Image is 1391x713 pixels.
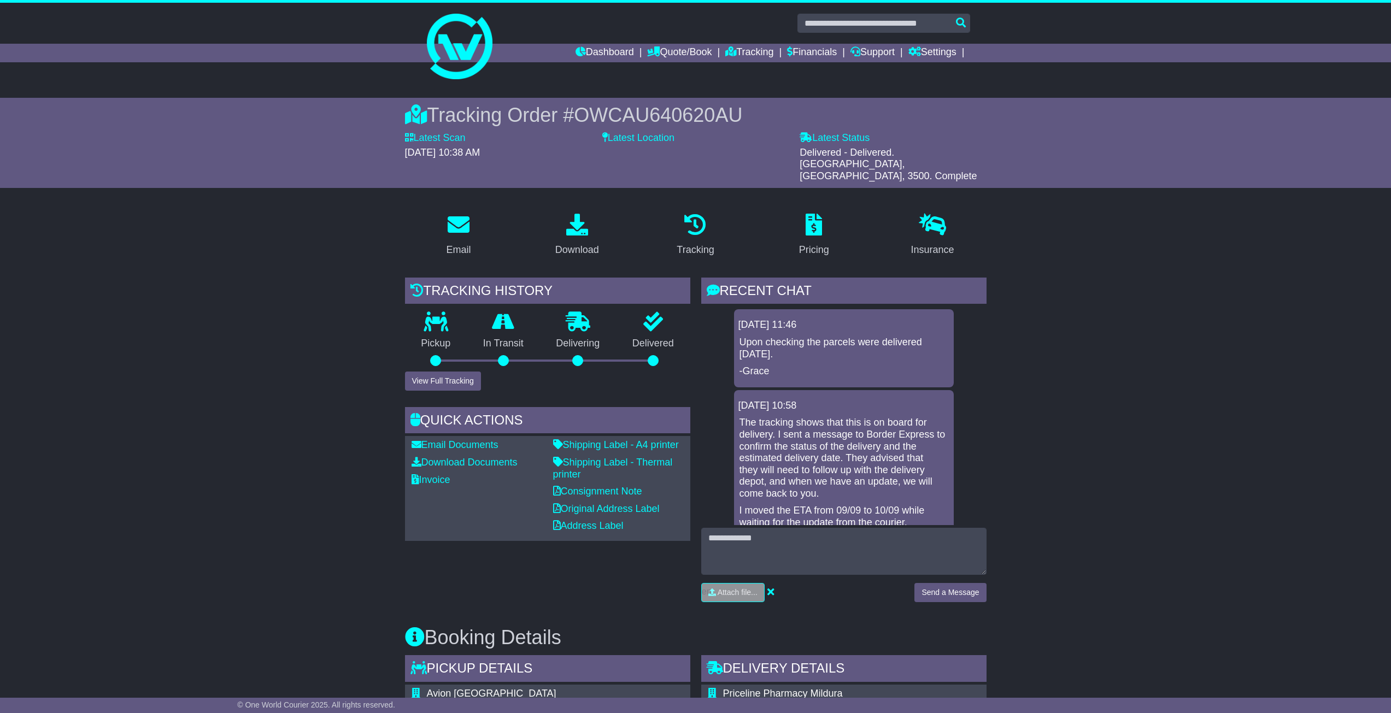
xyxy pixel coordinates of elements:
[738,319,949,331] div: [DATE] 11:46
[670,210,721,261] a: Tracking
[616,338,690,350] p: Delivered
[412,474,450,485] a: Invoice
[574,104,742,126] span: OWCAU640620AU
[914,583,986,602] button: Send a Message
[427,688,556,699] span: Avion [GEOGRAPHIC_DATA]
[553,457,673,480] a: Shipping Label - Thermal printer
[553,520,624,531] a: Address Label
[799,243,829,257] div: Pricing
[553,486,642,497] a: Consignment Note
[237,700,395,709] span: © One World Courier 2025. All rights reserved.
[405,147,480,158] span: [DATE] 10:38 AM
[405,278,690,307] div: Tracking history
[677,243,714,257] div: Tracking
[412,457,518,468] a: Download Documents
[908,44,956,62] a: Settings
[548,210,606,261] a: Download
[739,337,948,360] p: Upon checking the parcels were delivered [DATE].
[739,417,948,499] p: The tracking shows that this is on board for delivery. I sent a message to Border Express to conf...
[800,132,870,144] label: Latest Status
[739,505,948,528] p: I moved the ETA from 09/09 to 10/09 while waiting for the update from the courier.
[723,688,843,699] span: Priceline Pharmacy Mildura
[412,439,498,450] a: Email Documents
[850,44,895,62] a: Support
[725,44,773,62] a: Tracking
[792,210,836,261] a: Pricing
[904,210,961,261] a: Insurance
[739,366,948,378] p: -Grace
[800,147,977,181] span: Delivered - Delivered. [GEOGRAPHIC_DATA], [GEOGRAPHIC_DATA], 3500. Complete
[701,278,987,307] div: RECENT CHAT
[553,439,679,450] a: Shipping Label - A4 printer
[405,627,987,649] h3: Booking Details
[701,655,987,685] div: Delivery Details
[405,338,467,350] p: Pickup
[405,407,690,437] div: Quick Actions
[405,103,987,127] div: Tracking Order #
[787,44,837,62] a: Financials
[602,132,674,144] label: Latest Location
[439,210,478,261] a: Email
[576,44,634,62] a: Dashboard
[405,132,466,144] label: Latest Scan
[647,44,712,62] a: Quote/Book
[911,243,954,257] div: Insurance
[738,400,949,412] div: [DATE] 10:58
[553,503,660,514] a: Original Address Label
[405,372,481,391] button: View Full Tracking
[555,243,599,257] div: Download
[540,338,617,350] p: Delivering
[405,655,690,685] div: Pickup Details
[446,243,471,257] div: Email
[467,338,540,350] p: In Transit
